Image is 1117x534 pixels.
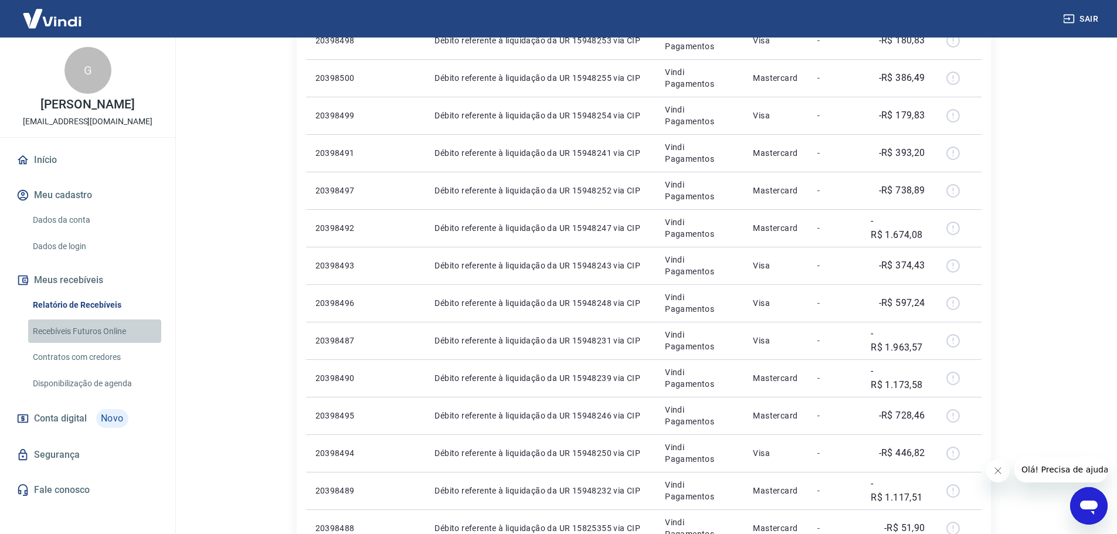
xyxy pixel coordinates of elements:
[14,267,161,293] button: Meus recebíveis
[434,335,646,346] p: Débito referente à liquidação da UR 15948231 via CIP
[817,297,852,309] p: -
[871,326,925,355] p: -R$ 1.963,57
[64,47,111,94] div: G
[817,222,852,234] p: -
[817,485,852,496] p: -
[753,335,799,346] p: Visa
[879,146,925,160] p: -R$ 393,20
[753,35,799,46] p: Visa
[753,447,799,459] p: Visa
[434,72,646,84] p: Débito referente à liquidação da UR 15948255 via CIP
[817,522,852,534] p: -
[753,372,799,384] p: Mastercard
[28,234,161,259] a: Dados de login
[817,72,852,84] p: -
[315,260,369,271] p: 20398493
[34,410,87,427] span: Conta digital
[315,35,369,46] p: 20398498
[665,291,734,315] p: Vindi Pagamentos
[28,372,161,396] a: Disponibilização de agenda
[817,260,852,271] p: -
[434,185,646,196] p: Débito referente à liquidação da UR 15948252 via CIP
[753,147,799,159] p: Mastercard
[879,259,925,273] p: -R$ 374,43
[879,33,925,47] p: -R$ 180,83
[96,409,128,428] span: Novo
[817,35,852,46] p: -
[665,141,734,165] p: Vindi Pagamentos
[315,522,369,534] p: 20398488
[315,335,369,346] p: 20398487
[434,110,646,121] p: Débito referente à liquidação da UR 15948254 via CIP
[753,222,799,234] p: Mastercard
[817,410,852,421] p: -
[665,66,734,90] p: Vindi Pagamentos
[434,260,646,271] p: Débito referente à liquidação da UR 15948243 via CIP
[28,345,161,369] a: Contratos com credores
[817,335,852,346] p: -
[434,447,646,459] p: Débito referente à liquidação da UR 15948250 via CIP
[434,522,646,534] p: Débito referente à liquidação da UR 15825355 via CIP
[879,108,925,123] p: -R$ 179,83
[817,447,852,459] p: -
[665,366,734,390] p: Vindi Pagamentos
[315,410,369,421] p: 20398495
[1014,457,1108,482] iframe: Mensagem da empresa
[434,147,646,159] p: Débito referente à liquidação da UR 15948241 via CIP
[315,447,369,459] p: 20398494
[1061,8,1103,30] button: Sair
[40,98,134,111] p: [PERSON_NAME]
[315,110,369,121] p: 20398499
[315,147,369,159] p: 20398491
[23,115,152,128] p: [EMAIL_ADDRESS][DOMAIN_NAME]
[315,297,369,309] p: 20398496
[753,260,799,271] p: Visa
[315,72,369,84] p: 20398500
[434,35,646,46] p: Débito referente à liquidação da UR 15948253 via CIP
[434,372,646,384] p: Débito referente à liquidação da UR 15948239 via CIP
[14,147,161,173] a: Início
[28,319,161,343] a: Recebíveis Futuros Online
[879,409,925,423] p: -R$ 728,46
[871,214,925,242] p: -R$ 1.674,08
[665,404,734,427] p: Vindi Pagamentos
[753,185,799,196] p: Mastercard
[817,372,852,384] p: -
[434,222,646,234] p: Débito referente à liquidação da UR 15948247 via CIP
[753,110,799,121] p: Visa
[14,182,161,208] button: Meu cadastro
[665,254,734,277] p: Vindi Pagamentos
[14,404,161,433] a: Conta digitalNovo
[665,29,734,52] p: Vindi Pagamentos
[753,410,799,421] p: Mastercard
[14,1,90,36] img: Vindi
[871,477,925,505] p: -R$ 1.117,51
[665,179,734,202] p: Vindi Pagamentos
[315,185,369,196] p: 20398497
[315,485,369,496] p: 20398489
[665,329,734,352] p: Vindi Pagamentos
[753,72,799,84] p: Mastercard
[434,485,646,496] p: Débito referente à liquidação da UR 15948232 via CIP
[315,222,369,234] p: 20398492
[665,441,734,465] p: Vindi Pagamentos
[434,297,646,309] p: Débito referente à liquidação da UR 15948248 via CIP
[14,442,161,468] a: Segurança
[665,479,734,502] p: Vindi Pagamentos
[665,104,734,127] p: Vindi Pagamentos
[14,477,161,503] a: Fale conosco
[434,410,646,421] p: Débito referente à liquidação da UR 15948246 via CIP
[753,485,799,496] p: Mastercard
[28,293,161,317] a: Relatório de Recebíveis
[879,296,925,310] p: -R$ 597,24
[28,208,161,232] a: Dados da conta
[879,183,925,198] p: -R$ 738,89
[879,71,925,85] p: -R$ 386,49
[753,522,799,534] p: Mastercard
[817,185,852,196] p: -
[986,459,1010,482] iframe: Fechar mensagem
[817,147,852,159] p: -
[817,110,852,121] p: -
[753,297,799,309] p: Visa
[315,372,369,384] p: 20398490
